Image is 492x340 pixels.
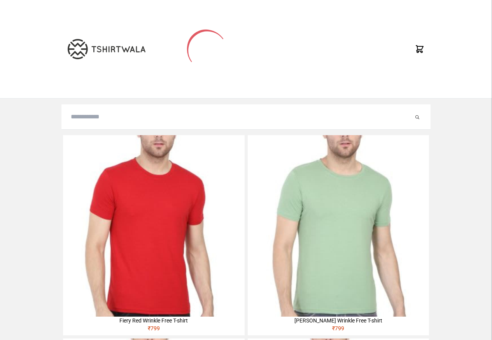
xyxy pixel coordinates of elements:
a: [PERSON_NAME] Wrinkle Free T-shirt₹799 [248,135,429,335]
img: TW-LOGO-400-104.png [68,39,145,59]
div: [PERSON_NAME] Wrinkle Free T-shirt [248,317,429,324]
a: Fiery Red Wrinkle Free T-shirt₹799 [63,135,244,335]
img: 4M6A2211-320x320.jpg [248,135,429,317]
div: Fiery Red Wrinkle Free T-shirt [63,317,244,324]
button: Submit your search query. [413,112,421,122]
div: ₹ 799 [63,324,244,335]
div: ₹ 799 [248,324,429,335]
img: 4M6A2225-320x320.jpg [63,135,244,317]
